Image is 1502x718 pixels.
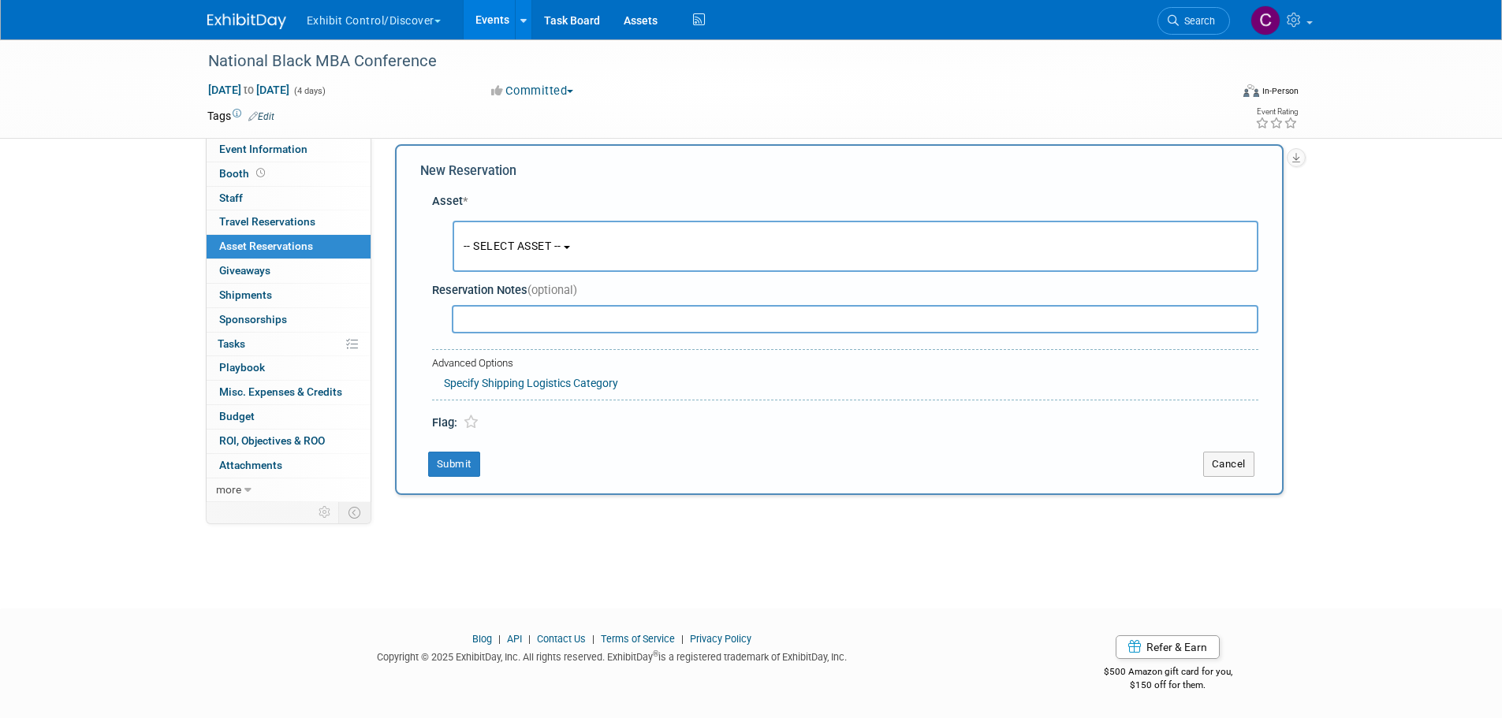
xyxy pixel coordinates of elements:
[207,478,371,502] a: more
[207,162,371,186] a: Booth
[472,633,492,645] a: Blog
[219,143,307,155] span: Event Information
[453,221,1258,272] button: -- SELECT ASSET --
[311,502,339,523] td: Personalize Event Tab Strip
[219,361,265,374] span: Playbook
[428,452,480,477] button: Submit
[432,282,1258,299] div: Reservation Notes
[1243,84,1259,97] img: Format-Inperson.png
[1137,82,1299,106] div: Event Format
[207,308,371,332] a: Sponsorships
[1041,655,1295,691] div: $500 Amazon gift card for you,
[1250,6,1280,35] img: CJ Stegner
[588,633,598,645] span: |
[219,459,282,471] span: Attachments
[507,633,522,645] a: API
[494,633,505,645] span: |
[203,47,1206,76] div: National Black MBA Conference
[207,235,371,259] a: Asset Reservations
[207,646,1018,664] div: Copyright © 2025 ExhibitDay, Inc. All rights reserved. ExhibitDay is a registered trademark of Ex...
[207,284,371,307] a: Shipments
[219,434,325,447] span: ROI, Objectives & ROO
[219,240,313,252] span: Asset Reservations
[216,483,241,496] span: more
[207,13,286,29] img: ExhibitDay
[432,415,457,430] span: Flag:
[207,381,371,404] a: Misc. Expenses & Credits
[653,649,658,658] sup: ®
[486,83,580,99] button: Committed
[432,193,1258,210] div: Asset
[338,502,371,523] td: Toggle Event Tabs
[444,377,618,389] a: Specify Shipping Logistics Category
[1262,85,1299,97] div: In-Person
[464,240,561,252] span: -- SELECT ASSET --
[207,405,371,429] a: Budget
[207,210,371,234] a: Travel Reservations
[1203,452,1254,477] button: Cancel
[248,111,274,122] a: Edit
[537,633,586,645] a: Contact Us
[207,333,371,356] a: Tasks
[432,356,1258,371] div: Advanced Options
[601,633,675,645] a: Terms of Service
[690,633,751,645] a: Privacy Policy
[1179,15,1215,27] span: Search
[219,313,287,326] span: Sponsorships
[1157,7,1230,35] a: Search
[219,410,255,422] span: Budget
[1255,108,1298,116] div: Event Rating
[207,138,371,162] a: Event Information
[219,385,342,398] span: Misc. Expenses & Credits
[219,264,270,277] span: Giveaways
[241,84,256,96] span: to
[207,430,371,453] a: ROI, Objectives & ROO
[1041,679,1295,692] div: $150 off for them.
[1116,635,1220,659] a: Refer & Earn
[527,283,577,297] span: (optional)
[219,167,268,180] span: Booth
[219,288,272,301] span: Shipments
[293,86,326,96] span: (4 days)
[524,633,535,645] span: |
[420,163,516,178] span: New Reservation
[218,337,245,350] span: Tasks
[207,83,290,97] span: [DATE] [DATE]
[219,215,315,228] span: Travel Reservations
[207,259,371,283] a: Giveaways
[207,454,371,478] a: Attachments
[253,167,268,179] span: Booth not reserved yet
[207,108,274,124] td: Tags
[677,633,688,645] span: |
[207,356,371,380] a: Playbook
[207,187,371,210] a: Staff
[219,192,243,204] span: Staff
